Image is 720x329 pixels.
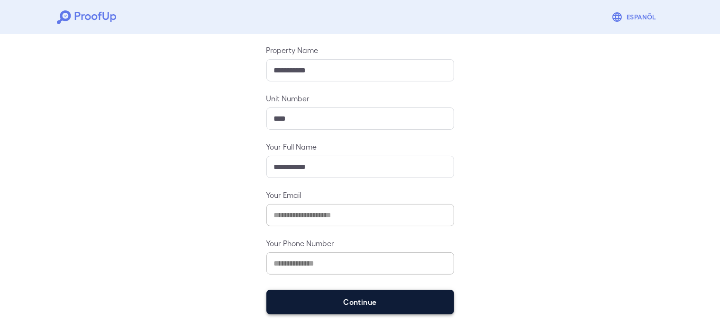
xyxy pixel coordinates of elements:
[266,141,454,152] label: Your Full Name
[266,238,454,249] label: Your Phone Number
[266,290,454,314] button: Continue
[608,8,663,27] button: Espanõl
[266,44,454,55] label: Property Name
[266,93,454,104] label: Unit Number
[266,189,454,200] label: Your Email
